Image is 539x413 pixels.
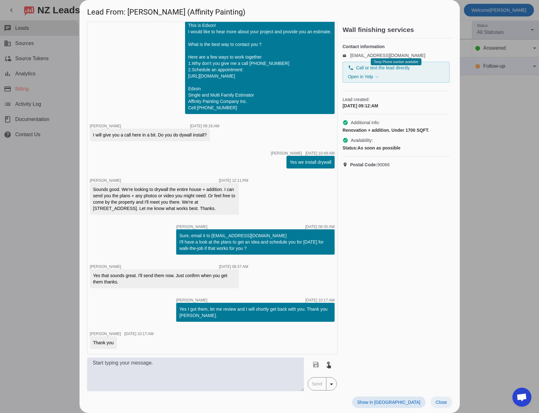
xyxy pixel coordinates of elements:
[124,332,153,336] div: [DATE] 10:17:AM
[357,400,420,405] span: Show in [GEOGRAPHIC_DATA]
[348,65,354,71] mat-icon: phone
[93,340,114,346] div: Thank you
[93,186,236,212] div: Sounds good. We're looking to drywall the entire house + addition. I can send you the plans + any...
[190,124,219,128] div: [DATE] 09:16:AM
[343,103,450,109] div: [DATE] 09:12:AM
[219,179,248,182] div: [DATE] 12:11:PM
[343,96,450,103] span: Lead created:
[350,53,425,58] a: [EMAIL_ADDRESS][DOMAIN_NAME]
[350,162,390,168] span: 90066
[176,225,208,229] span: [PERSON_NAME]
[343,54,350,57] mat-icon: email
[188,16,331,111] div: Hey [PERSON_NAME]. This is Edxon! I would like to hear more about your project and provide you an...
[343,162,350,167] mat-icon: location_on
[305,151,334,155] div: [DATE] 10:49:AM
[348,74,379,79] a: Open in Yelp →
[93,132,207,138] div: I will give you a call here in a bit. Do you do dywall install?
[271,151,302,155] span: [PERSON_NAME]
[351,137,373,143] span: Availability:
[343,137,348,143] mat-icon: check_circle
[90,332,121,336] span: [PERSON_NAME]
[431,397,452,408] button: Close
[179,306,331,319] div: Yes I got them, let me review and I will shortly get back with you. Thank you [PERSON_NAME].
[343,145,450,151] div: As soon as possible
[90,178,121,183] span: [PERSON_NAME]
[325,361,332,368] mat-icon: touch_app
[343,27,452,33] h2: Wall finishing services
[90,124,121,128] span: [PERSON_NAME]
[436,400,447,405] span: Close
[219,265,248,269] div: [DATE] 08:37:AM
[356,65,410,71] span: Call or text the lead directly
[290,159,331,165] div: Yes we install drywall
[352,397,425,408] button: Show in [GEOGRAPHIC_DATA]
[512,388,531,407] div: Open chat
[350,162,377,167] strong: Postal Code:
[176,298,208,302] span: [PERSON_NAME]
[351,119,380,126] span: Additional info:
[343,145,357,150] strong: Status:
[343,120,348,125] mat-icon: check_circle
[305,298,334,302] div: [DATE] 10:17:AM
[374,60,418,64] span: Temp Phone number available
[179,232,331,251] div: Sure, email it to [EMAIL_ADDRESS][DOMAIN_NAME] I'll have a look at the plans to get an idea and s...
[328,380,335,388] mat-icon: arrow_drop_down
[90,264,121,269] span: [PERSON_NAME]
[305,225,334,229] div: [DATE] 08:35:AM
[343,43,450,50] h4: Contact information
[93,272,236,285] div: Yes that sounds great. I'll send them now. Just confirm when you get them thanks.
[343,127,450,133] div: Renovation + addition. Under 1700 SQFT.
